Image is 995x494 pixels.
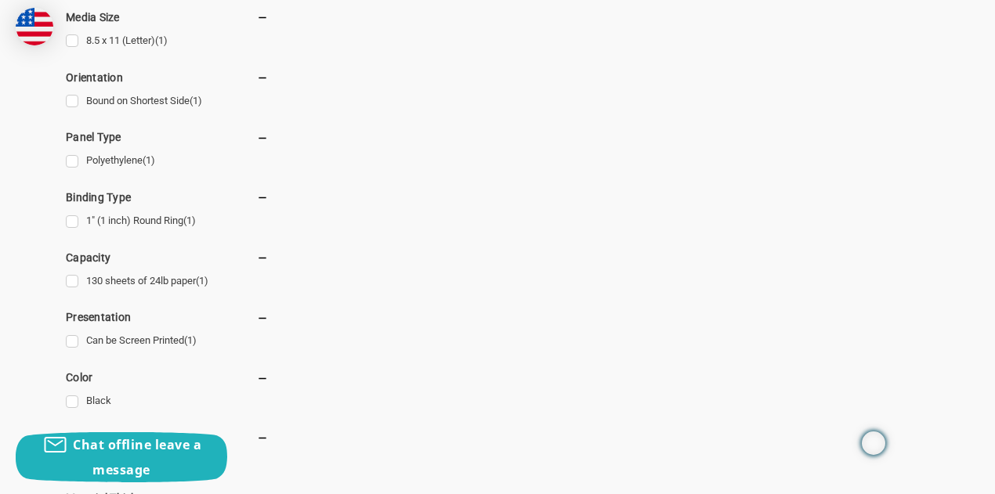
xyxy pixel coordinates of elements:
span: (1) [143,154,155,166]
span: (1) [196,275,208,287]
span: (1) [183,215,196,226]
a: Black [66,391,269,412]
h5: Media Size [66,8,269,27]
h5: Presentation [66,308,269,326]
a: Bound on Shortest Side [66,91,269,112]
span: (1) [155,34,168,46]
button: Chat offline leave a message [16,432,227,482]
h5: Panel Type [66,128,269,146]
a: Can be Screen Printed [66,330,269,352]
a: Polyethylene [66,150,269,171]
span: Chat offline leave a message [73,436,201,478]
h5: Material [66,428,269,447]
a: 1" (1 inch) Round Ring [66,211,269,232]
a: 130 sheets of 24lb paper [66,271,269,292]
span: (1) [190,95,202,106]
h5: Color [66,368,269,387]
h5: Binding Type [66,188,269,207]
a: 8.5 x 11 (Letter) [66,31,269,52]
img: duty and tax information for United States [16,8,53,45]
h5: Capacity [66,248,269,267]
span: (1) [184,334,197,346]
h5: Orientation [66,68,269,87]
